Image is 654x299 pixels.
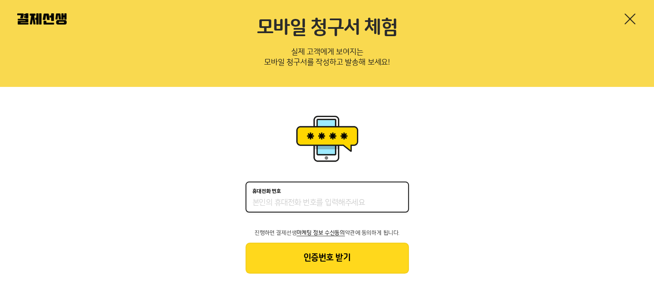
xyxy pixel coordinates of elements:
[246,230,409,236] p: 진행하면 결제선생 약관에 동의하게 됩니다.
[297,230,345,236] span: 마케팅 정보 수신동의
[252,198,402,208] input: 휴대전화 번호
[17,45,637,73] p: 실제 고객에게 보여지는 모바일 청구서를 작성하고 발송해 보세요!
[252,188,281,194] p: 휴대전화 번호
[293,113,362,164] img: 휴대폰인증 이미지
[246,243,409,274] button: 인증번호 받기
[17,13,67,25] img: 결제선생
